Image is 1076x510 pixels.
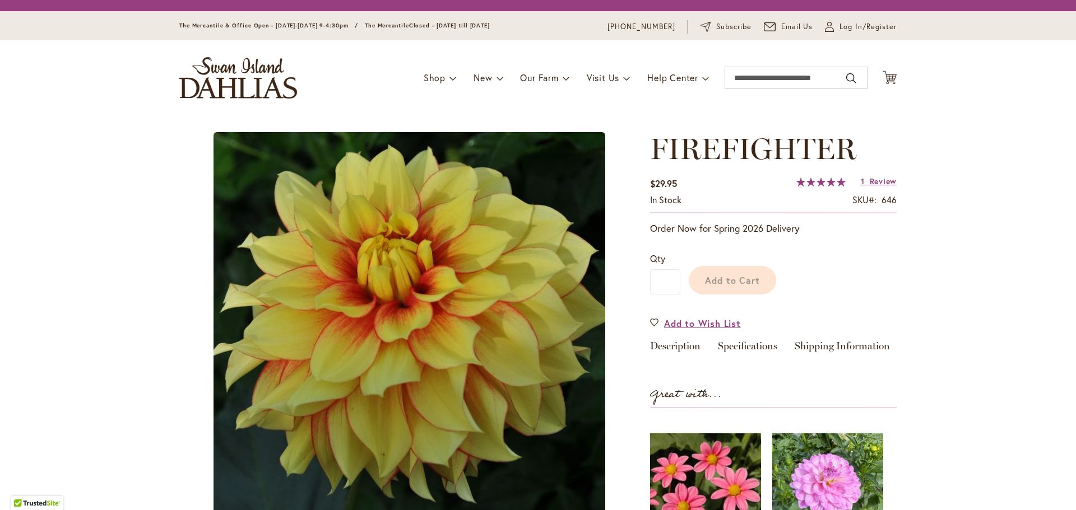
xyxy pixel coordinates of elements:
[647,72,698,83] span: Help Center
[664,317,741,330] span: Add to Wish List
[587,72,619,83] span: Visit Us
[716,21,752,32] span: Subscribe
[718,341,777,357] a: Specifications
[650,177,677,189] span: $29.95
[852,194,876,205] strong: SKU
[846,69,856,87] button: Search
[650,341,701,357] a: Description
[781,21,813,32] span: Email Us
[607,21,675,32] a: [PHONE_NUMBER]
[825,21,897,32] a: Log In/Register
[840,21,897,32] span: Log In/Register
[870,176,897,186] span: Review
[650,194,681,207] div: Availability
[650,222,897,235] p: Order Now for Spring 2026 Delivery
[520,72,558,83] span: Our Farm
[179,22,409,29] span: The Mercantile & Office Open - [DATE]-[DATE] 9-4:30pm / The Mercantile
[650,131,856,166] span: FIREFIGHTER
[861,176,865,186] span: 1
[882,194,897,207] div: 646
[424,72,446,83] span: Shop
[650,194,681,205] span: In stock
[650,341,897,357] div: Detailed Product Info
[795,341,890,357] a: Shipping Information
[701,21,752,32] a: Subscribe
[650,252,665,264] span: Qty
[650,317,741,330] a: Add to Wish List
[764,21,813,32] a: Email Us
[474,72,492,83] span: New
[179,57,297,99] a: store logo
[409,22,490,29] span: Closed - [DATE] till [DATE]
[861,176,897,186] a: 1 Review
[796,177,846,186] div: 100%
[650,385,722,404] strong: Great with...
